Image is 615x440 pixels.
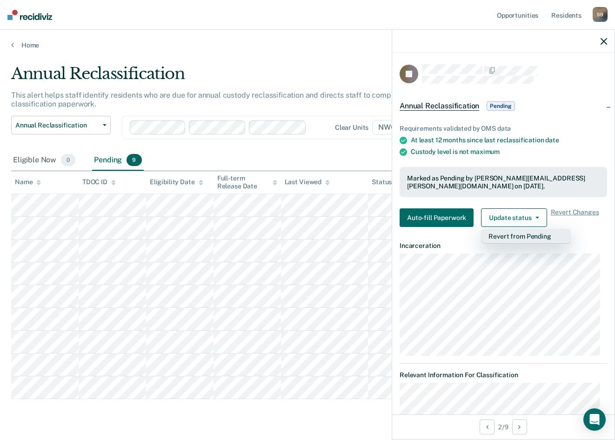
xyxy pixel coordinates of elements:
[481,208,547,227] button: Update status
[512,420,527,434] button: Next Opportunity
[583,408,606,431] div: Open Intercom Messenger
[61,154,75,166] span: 0
[551,208,599,227] span: Revert Changes
[15,178,41,186] div: Name
[15,121,99,129] span: Annual Reclassification
[127,154,141,166] span: 9
[285,178,330,186] div: Last Viewed
[11,41,604,49] a: Home
[400,371,607,379] dt: Relevant Information For Classification
[11,91,452,108] p: This alert helps staff identify residents who are due for annual custody reclassification and dir...
[217,174,277,190] div: Full-term Release Date
[11,150,77,171] div: Eligible Now
[400,101,479,111] span: Annual Reclassification
[150,178,203,186] div: Eligibility Date
[487,101,515,111] span: Pending
[470,148,500,155] span: maximum
[545,136,559,144] span: date
[335,124,369,132] div: Clear units
[392,414,615,439] div: 2 / 9
[372,120,414,135] span: NWCX
[411,136,607,144] div: At least 12 months since last reclassification
[7,10,52,20] img: Recidiviz
[400,242,607,250] dt: Incarceration
[400,125,607,133] div: Requirements validated by OMS data
[400,208,474,227] button: Auto-fill Paperwork
[392,91,615,121] div: Annual ReclassificationPending
[481,229,571,244] button: Revert from Pending
[82,178,116,186] div: TDOC ID
[11,64,473,91] div: Annual Reclassification
[593,7,608,22] div: S B
[92,150,143,171] div: Pending
[407,174,600,190] div: Marked as Pending by [PERSON_NAME][EMAIL_ADDRESS][PERSON_NAME][DOMAIN_NAME] on [DATE].
[411,148,607,156] div: Custody level is not
[400,208,477,227] a: Navigate to form link
[372,178,392,186] div: Status
[480,420,495,434] button: Previous Opportunity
